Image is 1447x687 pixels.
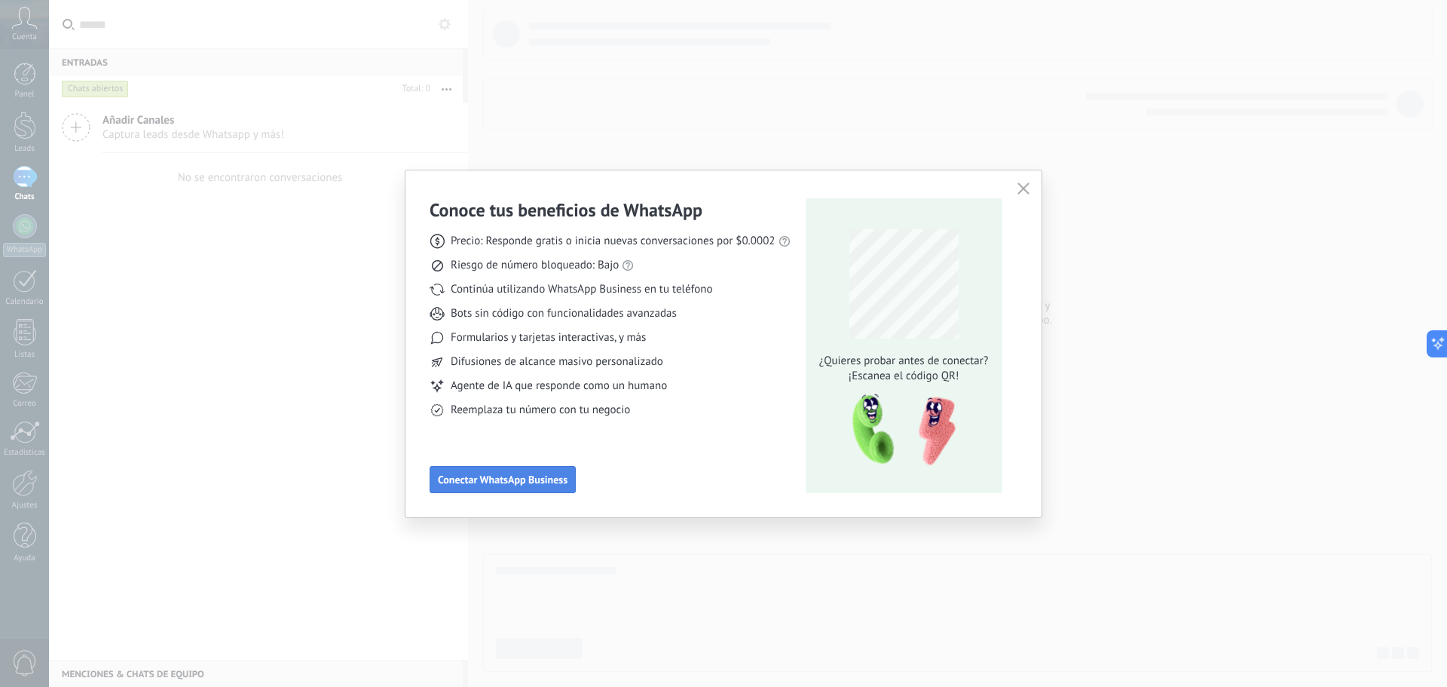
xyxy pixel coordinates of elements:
span: Bots sin código con funcionalidades avanzadas [451,306,677,321]
h3: Conoce tus beneficios de WhatsApp [430,198,702,222]
span: Formularios y tarjetas interactivas, y más [451,330,646,345]
span: ¡Escanea el código QR! [815,369,993,384]
span: Conectar WhatsApp Business [438,474,567,485]
img: qr-pic-1x.png [840,390,959,471]
span: Reemplaza tu número con tu negocio [451,403,630,418]
span: Difusiones de alcance masivo personalizado [451,354,663,370]
span: Agente de IA que responde como un humano [451,379,667,394]
span: ¿Quieres probar antes de conectar? [815,354,993,369]
span: Continúa utilizando WhatsApp Business en tu teléfono [451,282,712,297]
button: Conectar WhatsApp Business [430,466,576,493]
span: Precio: Responde gratis o inicia nuevas conversaciones por $0.0002 [451,234,776,249]
span: Riesgo de número bloqueado: Bajo [451,258,619,273]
